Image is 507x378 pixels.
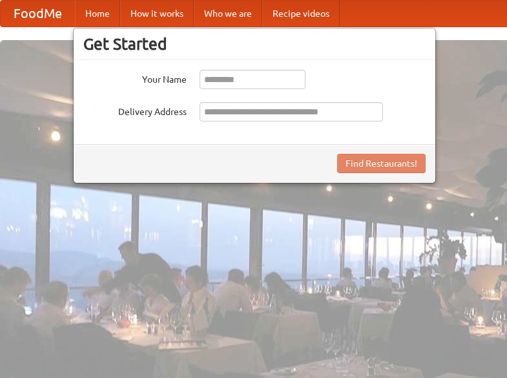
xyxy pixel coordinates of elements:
[83,102,187,118] label: Delivery Address
[194,1,262,26] a: Who we are
[120,1,194,26] a: How it works
[83,34,426,54] h3: Get Started
[337,154,426,173] button: Find Restaurants!
[1,1,75,26] a: FoodMe
[262,1,340,26] a: Recipe videos
[83,70,187,86] label: Your Name
[75,1,120,26] a: Home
